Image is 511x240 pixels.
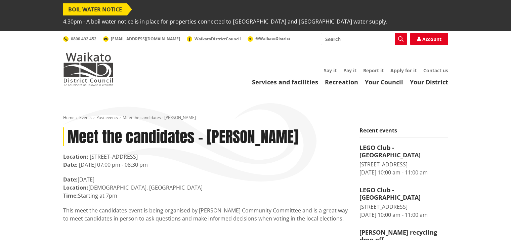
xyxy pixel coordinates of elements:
[63,127,349,146] h1: Meet the candidates - [PERSON_NAME]
[79,115,92,120] a: Events
[90,153,138,160] span: [STREET_ADDRESS]
[63,176,78,183] strong: Date:
[423,67,448,74] a: Contact us
[359,127,448,137] h5: Recent events
[390,67,417,74] a: Apply for it
[96,115,118,120] a: Past events
[321,33,407,45] input: Search input
[365,78,403,86] a: Your Council
[63,115,75,120] a: Home
[359,211,428,218] time: [DATE] 10:00 am - 11:00 am
[111,36,180,42] span: [EMAIL_ADDRESS][DOMAIN_NAME]
[359,144,448,176] a: LEGO Club - [GEOGRAPHIC_DATA] [STREET_ADDRESS] [DATE] 10:00 am - 11:00 am
[63,153,88,160] strong: Location:
[359,144,448,159] h4: LEGO Club - [GEOGRAPHIC_DATA]
[63,175,349,200] p: [DATE] [DEMOGRAPHIC_DATA], [GEOGRAPHIC_DATA] Starting at 7pm
[363,67,384,74] a: Report it
[63,3,127,15] span: BOIL WATER NOTICE
[359,203,448,211] div: [STREET_ADDRESS]
[325,78,358,86] a: Recreation
[79,161,148,168] time: [DATE] 07:00 pm - 08:30 pm
[255,36,290,41] span: @WaikatoDistrict
[71,36,96,42] span: 0800 492 452
[63,206,349,223] p: This meet the candidates event is being organised by [PERSON_NAME] Community Committee and is a g...
[63,52,114,86] img: Waikato District Council - Te Kaunihera aa Takiwaa o Waikato
[252,78,318,86] a: Services and facilities
[195,36,241,42] span: WaikatoDistrictCouncil
[324,67,337,74] a: Say it
[359,169,428,176] time: [DATE] 10:00 am - 11:00 am
[343,67,356,74] a: Pay it
[63,184,88,191] strong: Location:
[123,115,196,120] span: Meet the candidates - [PERSON_NAME]
[103,36,180,42] a: [EMAIL_ADDRESS][DOMAIN_NAME]
[248,36,290,41] a: @WaikatoDistrict
[359,187,448,201] h4: LEGO Club - [GEOGRAPHIC_DATA]
[410,78,448,86] a: Your District
[63,36,96,42] a: 0800 492 452
[410,33,448,45] a: Account
[187,36,241,42] a: WaikatoDistrictCouncil
[63,15,387,28] span: 4.30pm - A boil water notice is in place for properties connected to [GEOGRAPHIC_DATA] and [GEOGR...
[63,115,448,121] nav: breadcrumb
[359,187,448,219] a: LEGO Club - [GEOGRAPHIC_DATA] [STREET_ADDRESS] [DATE] 10:00 am - 11:00 am
[63,192,78,199] strong: Time:
[63,161,78,168] strong: Date:
[359,160,448,168] div: [STREET_ADDRESS]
